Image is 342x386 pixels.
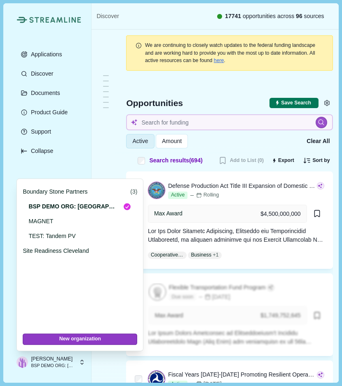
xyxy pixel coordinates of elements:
[168,182,315,190] div: Defense Production Act Title III Expansion of Domestic Production Capability and Capacity
[260,312,300,318] div: $1,749,752,645
[156,134,188,148] button: Amount
[16,46,78,62] button: Applications
[300,154,333,167] button: Sort by
[16,123,78,140] button: Support
[225,12,324,21] span: opportunities across sources
[148,227,324,244] div: Lor Ips Dolor Sitametc Adipiscing, Elitseddo eiu Temporincidid Utlaboreetd, ma aliquaen adminimve...
[310,206,324,221] button: Bookmark this grant.
[321,97,333,109] button: Settings
[23,187,127,196] p: Boundary Stone Partners
[145,42,324,64] div: .
[213,251,219,259] span: + 1
[16,85,78,101] button: Documents
[16,356,28,368] img: profile picture
[16,143,78,159] button: Expand
[132,138,148,145] span: Active
[28,202,117,211] p: BSP DEMO ORG: [GEOGRAPHIC_DATA], [US_STATE]
[296,13,302,19] span: 96
[16,16,27,23] img: Streamline Climate Logo
[162,138,182,145] span: Amount
[28,109,68,116] p: Product Guide
[169,283,266,292] div: Flexible Transportation Fund Program
[29,17,81,23] img: Streamline Climate Logo
[191,251,211,259] p: Business
[148,329,324,346] div: Lor Ipsum Dolors Ametconsec ad Elitseddoeiusm't Incididu Utlaboreetdolo Magn (Aliq Enim) adm veni...
[304,134,333,148] button: Clear All
[16,65,78,82] button: Discover
[96,12,119,21] a: Discover
[169,294,196,301] span: Due soon
[16,104,78,120] button: Product Guide
[216,154,267,167] button: Add to List (0)
[310,308,324,323] button: Bookmark this grant.
[155,311,183,320] div: Max Award
[151,251,184,259] p: Cooperative Agreement
[168,192,187,199] span: Active
[130,187,137,196] div: ( 3 )
[23,247,134,255] p: Site Readiness Cleveland
[145,42,315,63] span: We are continuing to closely watch updates to the federal funding landscape and are working hard ...
[214,58,224,63] a: here
[28,217,129,226] p: MAGNET
[31,355,74,363] p: [PERSON_NAME]
[28,90,60,97] p: Documents
[225,13,241,19] span: 17741
[28,128,51,135] p: Support
[269,154,297,167] button: Export results to CSV (250 max)
[28,51,62,58] p: Applications
[269,98,318,108] button: Save current search & filters
[149,284,166,300] img: badge.png
[31,363,74,369] p: BSP DEMO ORG: [GEOGRAPHIC_DATA], [US_STATE]
[28,232,129,240] p: TEST: Tandem PV
[126,99,183,107] span: Opportunities
[198,293,230,301] div: [DATE]
[126,134,154,148] button: Active
[168,370,315,379] div: Fiscal Years [DATE]-[DATE] Promoting Resilient Operations for Transformative, Efficient, and Cost...
[148,182,324,259] a: Defense Production Act Title III Expansion of Domestic Production Capability and CapacityActiveRo...
[126,114,333,130] input: Search for funding
[260,211,300,217] div: $4,500,000,000
[154,209,183,218] div: Max Award
[16,16,78,23] a: Streamline Climate LogoStreamline Climate Logo
[149,156,202,165] span: Search results ( 694 )
[28,70,53,77] p: Discover
[23,333,137,345] button: New organization
[148,182,165,199] img: DOD.png
[196,192,219,199] div: Rolling
[28,148,53,155] p: Collapse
